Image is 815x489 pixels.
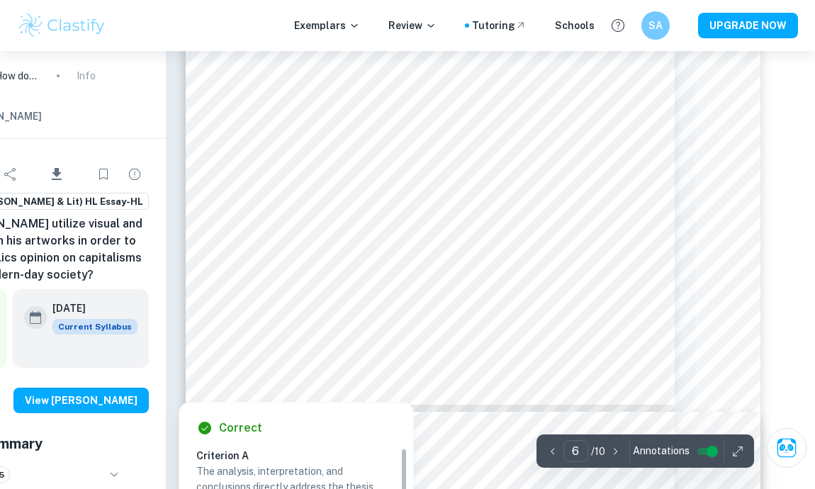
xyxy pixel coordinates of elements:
h6: [DATE] [52,300,126,316]
button: UPGRADE NOW [698,13,798,38]
h6: Criterion A [196,448,407,463]
span: Current Syllabus [52,319,137,335]
button: View [PERSON_NAME] [13,388,149,413]
a: Schools [555,18,595,33]
p: / 10 [591,444,605,459]
h6: SA [648,18,664,33]
a: Tutoring [472,18,527,33]
div: Bookmark [89,160,118,189]
div: Download [28,156,86,193]
p: Info [77,68,96,84]
button: Ask Clai [767,428,806,468]
div: Report issue [120,160,149,189]
img: Clastify logo [17,11,107,40]
div: This exemplar is based on the current syllabus. Feel free to refer to it for inspiration/ideas wh... [52,319,137,335]
p: Exemplars [294,18,360,33]
h6: Correct [219,420,262,437]
button: Help and Feedback [606,13,630,38]
p: Review [388,18,437,33]
button: SA [641,11,670,40]
span: Annotations [633,444,690,459]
